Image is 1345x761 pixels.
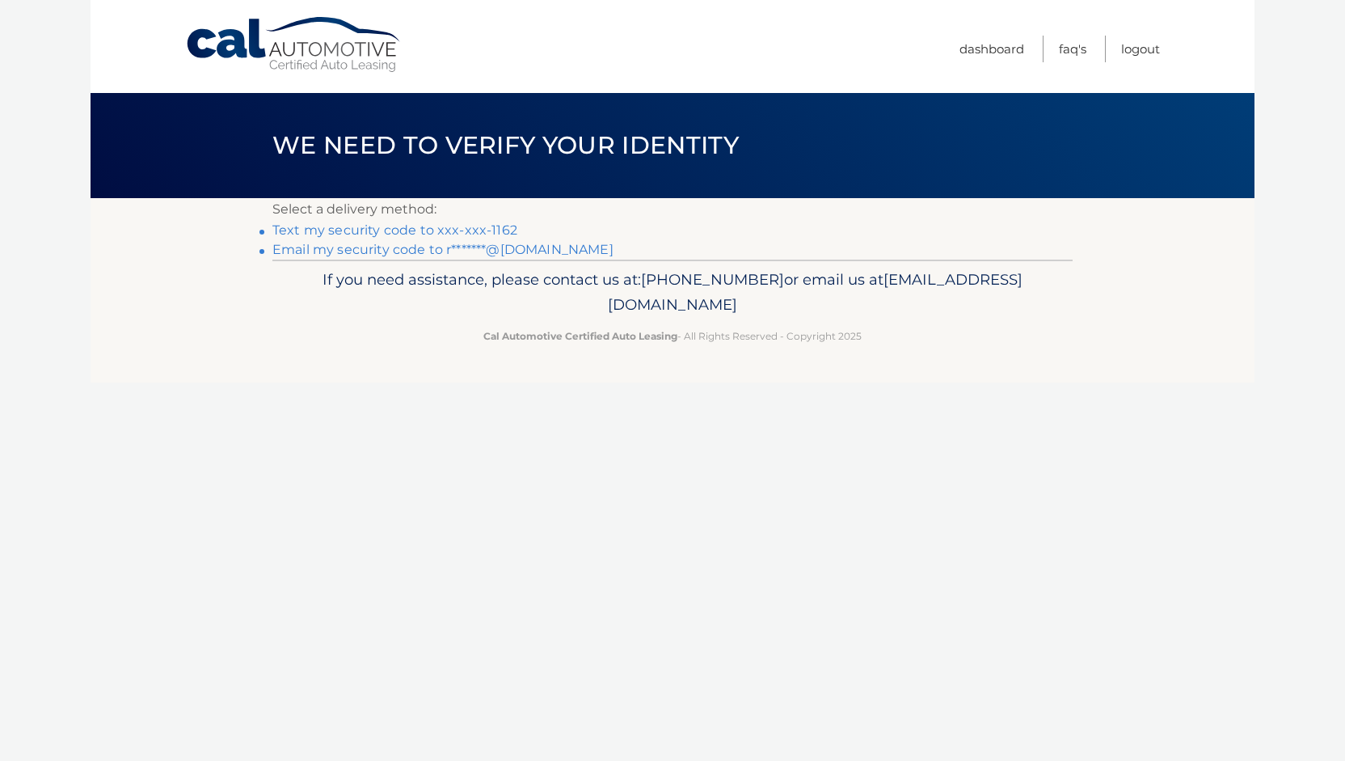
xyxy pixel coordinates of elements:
p: - All Rights Reserved - Copyright 2025 [283,328,1062,345]
span: [PHONE_NUMBER] [641,270,784,289]
a: Dashboard [959,36,1024,62]
p: If you need assistance, please contact us at: or email us at [283,267,1062,319]
p: Select a delivery method: [272,198,1073,221]
a: FAQ's [1059,36,1086,62]
strong: Cal Automotive Certified Auto Leasing [483,330,677,342]
a: Logout [1121,36,1160,62]
span: We need to verify your identity [272,130,739,160]
a: Text my security code to xxx-xxx-1162 [272,222,517,238]
a: Email my security code to r*******@[DOMAIN_NAME] [272,242,613,257]
a: Cal Automotive [185,16,403,74]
